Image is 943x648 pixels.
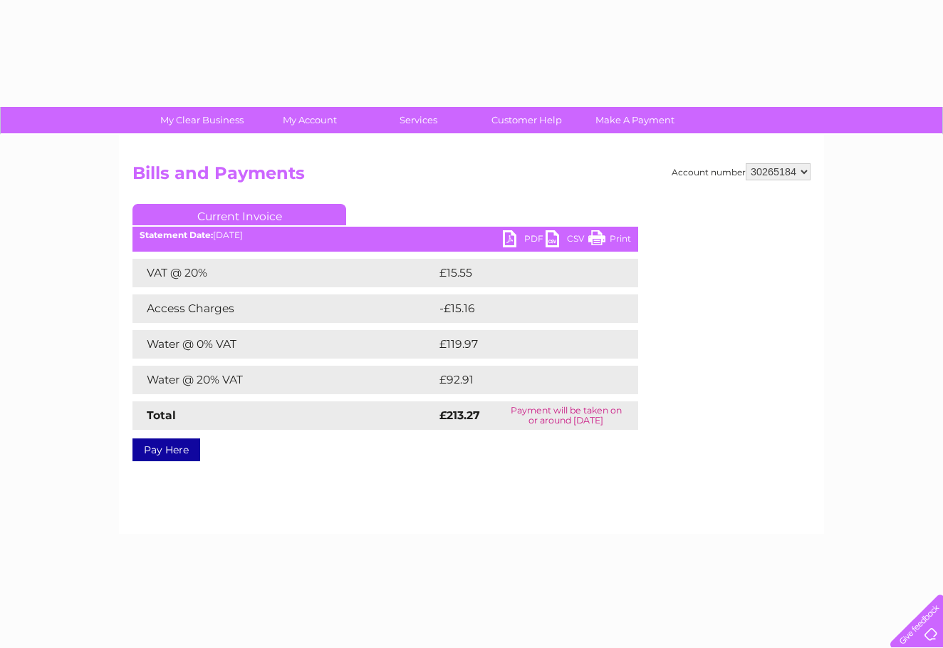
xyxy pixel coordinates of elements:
[132,230,638,240] div: [DATE]
[672,163,811,180] div: Account number
[436,330,611,359] td: £119.97
[360,107,477,133] a: Services
[439,408,480,422] strong: £213.27
[147,408,176,422] strong: Total
[436,294,609,323] td: -£15.16
[588,230,631,251] a: Print
[132,163,811,190] h2: Bills and Payments
[132,259,436,287] td: VAT @ 20%
[132,366,436,394] td: Water @ 20% VAT
[132,204,346,225] a: Current Invoice
[494,401,638,430] td: Payment will be taken on or around [DATE]
[436,259,608,287] td: £15.55
[436,366,608,394] td: £92.91
[132,438,200,461] a: Pay Here
[132,294,436,323] td: Access Charges
[251,107,369,133] a: My Account
[143,107,261,133] a: My Clear Business
[576,107,694,133] a: Make A Payment
[546,230,588,251] a: CSV
[132,330,436,359] td: Water @ 0% VAT
[503,230,546,251] a: PDF
[468,107,585,133] a: Customer Help
[140,230,213,240] b: Statement Date:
